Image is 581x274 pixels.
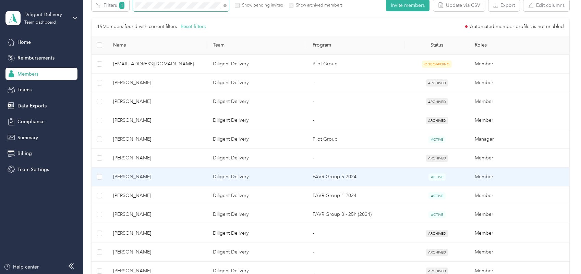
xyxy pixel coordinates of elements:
[307,149,404,168] td: -
[469,224,569,243] td: Member
[469,55,569,74] td: Member
[207,186,307,205] td: Diligent Delivery
[113,192,202,199] span: [PERSON_NAME]
[17,150,32,157] span: Billing
[307,243,404,262] td: -
[426,79,448,87] span: ARCHIVED
[469,111,569,130] td: Member
[113,79,202,87] span: [PERSON_NAME]
[97,23,177,30] p: 15 Members found with current filters
[426,117,448,124] span: ARCHIVED
[307,74,404,92] td: -
[207,243,307,262] td: Diligent Delivery
[469,205,569,224] td: Member
[108,111,207,130] td: Miguel Hernandez
[108,74,207,92] td: Miguel Hernandez
[17,134,38,141] span: Summary
[113,248,202,256] span: [PERSON_NAME]
[307,36,404,55] th: Program
[307,92,404,111] td: -
[108,224,207,243] td: Heidy Hernandez
[307,111,404,130] td: -
[113,173,202,181] span: [PERSON_NAME]
[207,149,307,168] td: Diligent Delivery
[108,55,207,74] td: hernandezn0987@gmail.com
[469,168,569,186] td: Member
[17,102,47,109] span: Data Exports
[428,173,446,181] span: ACTIVE
[207,205,307,224] td: Diligent Delivery
[469,130,569,149] td: Manager
[113,230,202,237] span: [PERSON_NAME]
[207,92,307,111] td: Diligent Delivery
[404,55,469,74] td: ONBOARDING
[426,230,448,237] span: ARCHIVED
[428,192,446,199] span: ACTIVE
[113,42,202,48] span: Name
[426,98,448,105] span: ARCHIVED
[108,36,207,55] th: Name
[24,21,56,25] div: Team dashboard
[307,186,404,205] td: FAVR Group 1 2024
[307,55,404,74] td: Pilot Group
[428,211,446,218] span: ACTIVE
[207,36,307,55] th: Team
[404,36,469,55] th: Status
[17,70,38,78] span: Members
[113,135,202,143] span: [PERSON_NAME]
[207,55,307,74] td: Diligent Delivery
[469,149,569,168] td: Member
[307,168,404,186] td: FAVR Group 5 2024
[240,2,283,9] label: Show pending invites
[293,2,342,9] label: Show archived members
[469,74,569,92] td: Member
[4,263,39,271] button: Help center
[119,2,124,9] span: 1
[469,36,569,55] th: Roles
[108,92,207,111] td: Jose Hernandez
[24,11,67,18] div: Diligent Delivery
[113,60,202,68] span: [EMAIL_ADDRESS][DOMAIN_NAME]
[469,186,569,205] td: Member
[17,166,49,173] span: Team Settings
[17,54,55,62] span: Reimbursements
[543,236,581,274] iframe: Everlance-gr Chat Button Frame
[108,130,207,149] td: Robert Hernandez
[113,98,202,105] span: [PERSON_NAME]
[17,86,32,93] span: Teams
[207,111,307,130] td: Diligent Delivery
[108,243,207,262] td: Cesar Hernandez
[113,117,202,124] span: [PERSON_NAME]
[307,130,404,149] td: Pilot Group
[426,155,448,162] span: ARCHIVED
[422,61,452,68] span: ONBOARDING
[108,168,207,186] td: Xochitl Hernandez
[108,149,207,168] td: Doreen Esquer
[470,24,564,29] span: Automated member profiles is not enabled
[113,211,202,218] span: [PERSON_NAME]
[181,23,206,30] button: Reset filters
[207,168,307,186] td: Diligent Delivery
[307,205,404,224] td: FAVR Group 3 - 25h (2024)
[108,205,207,224] td: Javier Villanueva
[207,74,307,92] td: Diligent Delivery
[307,224,404,243] td: -
[17,39,31,46] span: Home
[469,243,569,262] td: Member
[108,186,207,205] td: Trinidad Hernandez
[113,154,202,162] span: [PERSON_NAME]
[426,249,448,256] span: ARCHIVED
[207,224,307,243] td: Diligent Delivery
[207,130,307,149] td: Diligent Delivery
[428,136,446,143] span: ACTIVE
[469,92,569,111] td: Member
[17,118,45,125] span: Compliance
